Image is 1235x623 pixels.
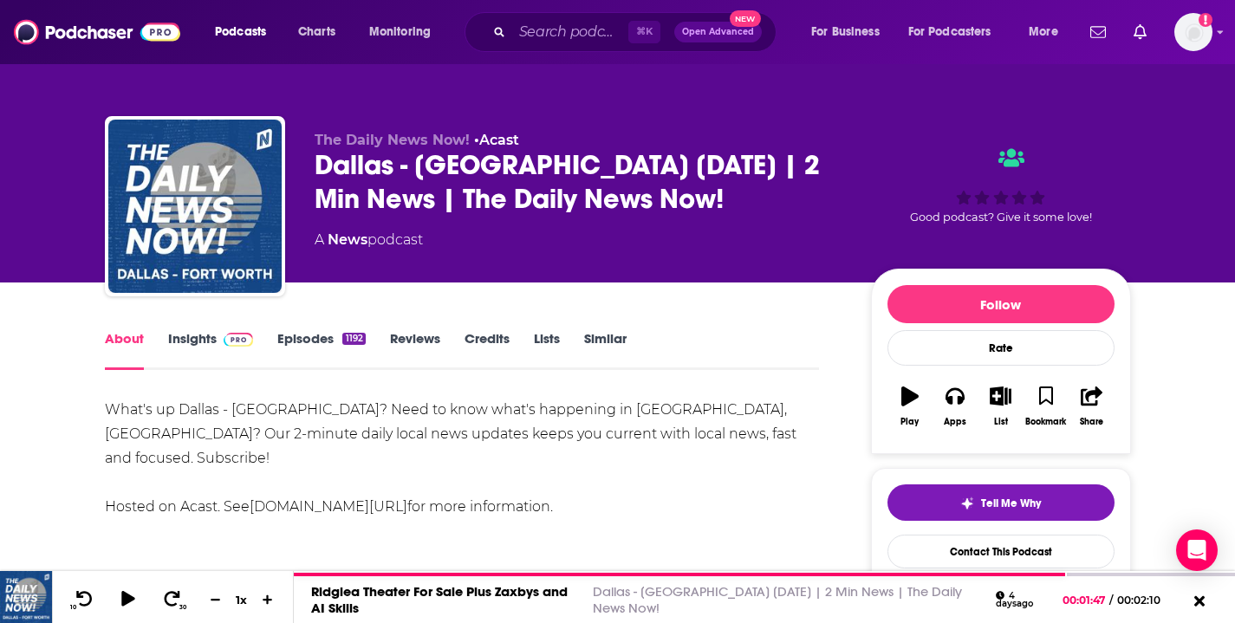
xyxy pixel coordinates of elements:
span: More [1029,20,1058,44]
span: 00:02:10 [1113,594,1178,607]
button: open menu [799,18,901,46]
img: tell me why sparkle [960,496,974,510]
a: Charts [287,18,346,46]
div: Rate [887,330,1115,366]
div: Open Intercom Messenger [1176,529,1218,571]
button: Show profile menu [1174,13,1212,51]
a: InsightsPodchaser Pro [168,330,254,370]
a: Reviews [390,330,440,370]
a: News [328,231,367,248]
a: Lists [534,330,560,370]
div: What's up Dallas - [GEOGRAPHIC_DATA]? Need to know what's happening in [GEOGRAPHIC_DATA], [GEOGRA... [105,398,820,519]
button: Open AdvancedNew [674,22,762,42]
span: Open Advanced [682,28,754,36]
img: Podchaser - Follow, Share and Rate Podcasts [14,16,180,49]
span: ⌘ K [628,21,660,43]
span: Monitoring [369,20,431,44]
button: Bookmark [1024,375,1069,438]
div: Share [1080,417,1103,427]
button: List [978,375,1023,438]
div: 1 x [227,593,257,607]
a: Show notifications dropdown [1127,17,1154,47]
span: 30 [179,604,186,611]
button: Apps [933,375,978,438]
span: For Podcasters [908,20,991,44]
a: Show notifications dropdown [1083,17,1113,47]
div: List [994,417,1008,427]
div: 4 days ago [996,591,1047,609]
a: Credits [465,330,510,370]
a: Dallas - [GEOGRAPHIC_DATA] [DATE] | 2 Min News | The Daily News Now! [593,583,962,616]
a: Ridglea Theater For Sale Plus Zaxbys and AI Skills [311,583,568,616]
span: Tell Me Why [981,496,1041,510]
a: Episodes1192 [277,330,365,370]
div: Play [900,417,919,427]
img: Dallas - Fort Worth Today | 2 Min News | The Daily News Now! [108,120,282,293]
img: Podchaser Pro [224,333,254,347]
span: Podcasts [215,20,266,44]
span: 10 [70,604,76,611]
button: open menu [203,18,289,46]
span: Good podcast? Give it some love! [910,211,1092,224]
span: New [730,10,761,27]
span: For Business [811,20,880,44]
span: Logged in as caitlinhogge [1174,13,1212,51]
button: open menu [897,18,1017,46]
button: 10 [67,589,100,611]
button: Play [887,375,933,438]
a: Acast [479,132,519,148]
div: Apps [944,417,966,427]
button: open menu [357,18,453,46]
div: Good podcast? Give it some love! [871,132,1131,239]
div: Bookmark [1025,417,1066,427]
div: 1192 [342,333,365,345]
img: User Profile [1174,13,1212,51]
span: 00:01:47 [1063,594,1109,607]
div: A podcast [315,230,423,250]
button: open menu [1017,18,1080,46]
button: 30 [157,589,190,611]
button: Share [1069,375,1114,438]
span: • [474,132,519,148]
a: [DOMAIN_NAME][URL] [250,498,407,515]
div: Search podcasts, credits, & more... [481,12,793,52]
a: About [105,330,144,370]
a: Contact This Podcast [887,535,1115,568]
span: Charts [298,20,335,44]
span: / [1109,594,1113,607]
a: Similar [584,330,627,370]
svg: Add a profile image [1199,13,1212,27]
input: Search podcasts, credits, & more... [512,18,628,46]
span: The Daily News Now! [315,132,470,148]
button: tell me why sparkleTell Me Why [887,484,1115,521]
button: Follow [887,285,1115,323]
